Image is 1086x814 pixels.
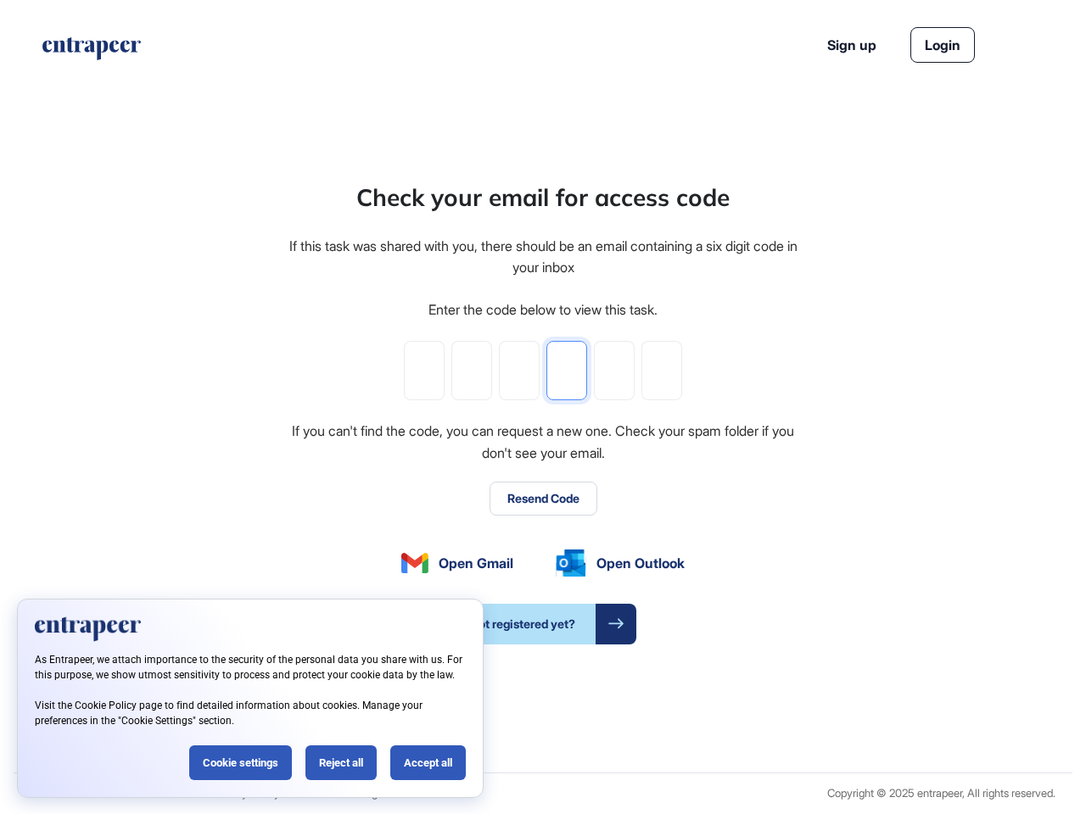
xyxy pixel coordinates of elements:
span: Open Gmail [439,553,513,573]
a: Sign up [827,35,876,55]
div: If this task was shared with you, there should be an email containing a six digit code in your inbox [287,236,799,279]
span: Not registered yet? [450,604,596,644]
a: Open Gmail [401,553,513,573]
a: entrapeer-logo [41,37,143,66]
div: If you can't find the code, you can request a new one. Check your spam folder if you don't see yo... [287,421,799,464]
a: Not registered yet? [450,604,636,644]
a: Login [910,27,975,63]
button: Resend Code [490,482,597,516]
div: Copyright © 2025 entrapeer, All rights reserved. [827,787,1055,800]
span: Open Outlook [596,553,685,573]
div: Enter the code below to view this task. [428,299,658,321]
a: Open Outlook [556,549,685,577]
div: Check your email for access code [356,180,730,215]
